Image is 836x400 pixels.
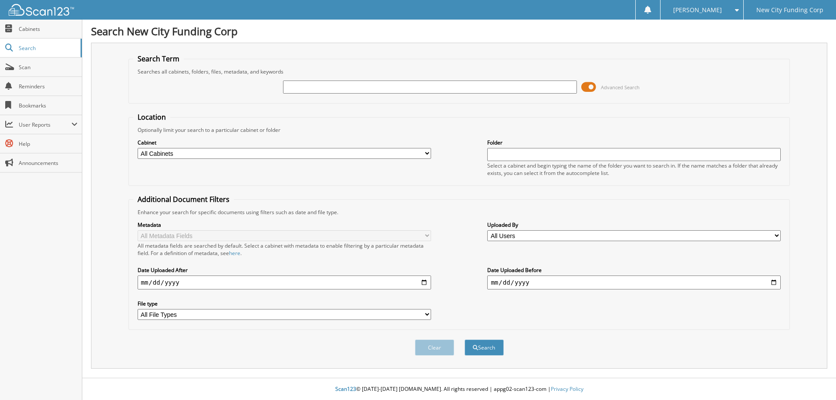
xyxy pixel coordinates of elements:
[19,64,78,71] span: Scan
[551,385,583,393] a: Privacy Policy
[19,121,71,128] span: User Reports
[91,24,827,38] h1: Search New City Funding Corp
[487,266,781,274] label: Date Uploaded Before
[82,379,836,400] div: © [DATE]-[DATE] [DOMAIN_NAME]. All rights reserved | appg02-scan123-com |
[138,276,431,289] input: start
[138,221,431,229] label: Metadata
[487,276,781,289] input: end
[19,140,78,148] span: Help
[19,44,76,52] span: Search
[415,339,454,356] button: Clear
[138,242,431,257] div: All metadata fields are searched by default. Select a cabinet with metadata to enable filtering b...
[133,195,234,204] legend: Additional Document Filters
[19,159,78,167] span: Announcements
[487,221,781,229] label: Uploaded By
[487,139,781,146] label: Folder
[133,54,184,64] legend: Search Term
[133,68,785,75] div: Searches all cabinets, folders, files, metadata, and keywords
[133,126,785,134] div: Optionally limit your search to a particular cabinet or folder
[465,339,504,356] button: Search
[601,84,640,91] span: Advanced Search
[133,208,785,216] div: Enhance your search for specific documents using filters such as date and file type.
[9,4,74,16] img: scan123-logo-white.svg
[19,25,78,33] span: Cabinets
[133,112,170,122] legend: Location
[487,162,781,177] div: Select a cabinet and begin typing the name of the folder you want to search in. If the name match...
[138,266,431,274] label: Date Uploaded After
[19,83,78,90] span: Reminders
[673,7,722,13] span: [PERSON_NAME]
[19,102,78,109] span: Bookmarks
[756,7,823,13] span: New City Funding Corp
[138,300,431,307] label: File type
[335,385,356,393] span: Scan123
[138,139,431,146] label: Cabinet
[229,249,240,257] a: here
